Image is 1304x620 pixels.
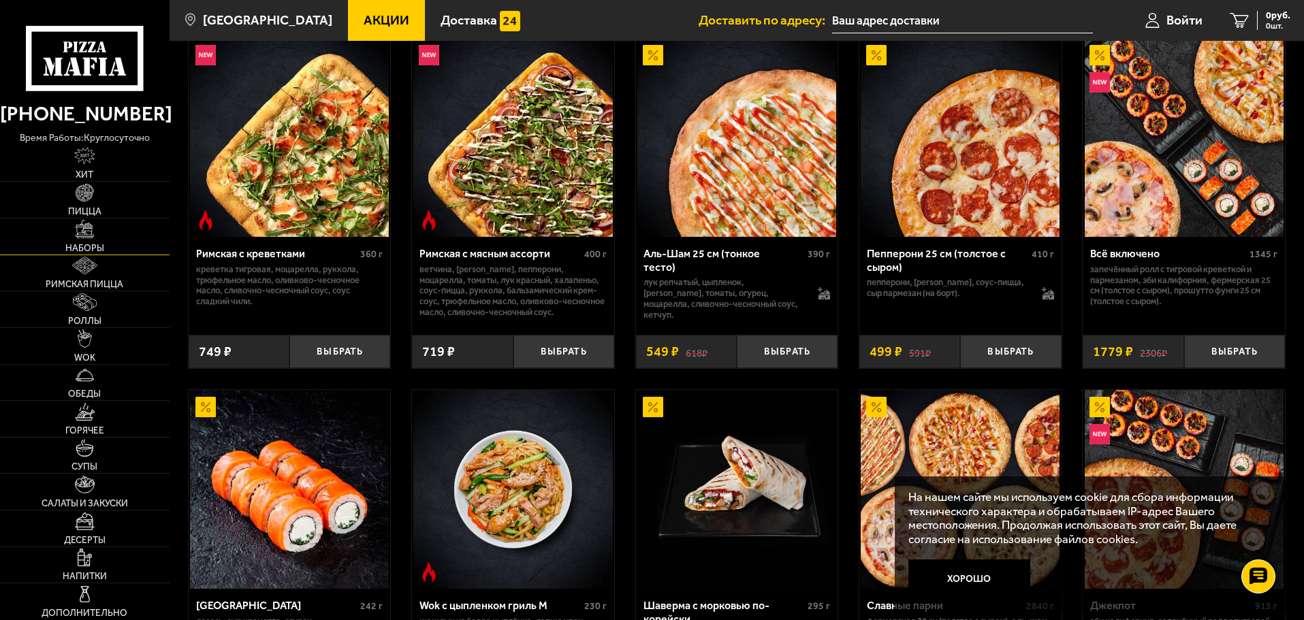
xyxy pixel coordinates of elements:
[412,390,614,589] a: Острое блюдоWok с цыпленком гриль M
[859,390,1062,589] a: АкционныйСлавные парни
[1184,335,1285,368] button: Выбрать
[1266,11,1290,20] span: 0 руб.
[65,244,104,253] span: Наборы
[64,536,106,545] span: Десерты
[419,599,581,612] div: Wok с цыпленком гриль M
[808,248,830,260] span: 390 г
[636,390,838,589] a: АкционныйШаверма с морковью по-корейски
[737,335,838,368] button: Выбрать
[908,559,1031,600] button: Хорошо
[643,45,663,65] img: Акционный
[364,14,409,27] span: Акции
[42,608,127,618] span: Дополнительно
[419,247,581,260] div: Римская с мясным ассорти
[419,562,439,583] img: Острое блюдо
[419,264,607,319] p: ветчина, [PERSON_NAME], пепперони, моцарелла, томаты, лук красный, халапеньо, соус-пицца, руккола...
[413,38,612,237] img: Римская с мясным ассорти
[1090,45,1110,65] img: Акционный
[190,38,389,237] img: Римская с креветками
[1266,22,1290,30] span: 0 шт.
[1166,14,1203,27] span: Войти
[199,345,232,359] span: 749 ₽
[1085,390,1284,589] img: Джекпот
[960,335,1061,368] button: Выбрать
[861,38,1060,237] img: Пепперони 25 см (толстое с сыром)
[196,247,357,260] div: Римская с креветками
[419,210,439,231] img: Острое блюдо
[808,600,830,612] span: 295 г
[68,389,101,399] span: Обеды
[1250,248,1277,260] span: 1345 г
[1090,424,1110,444] img: Новинка
[513,335,614,368] button: Выбрать
[196,264,383,308] p: креветка тигровая, моцарелла, руккола, трюфельное масло, оливково-чесночное масло, сливочно-чесно...
[189,38,391,237] a: НовинкаОстрое блюдоРимская с креветками
[859,38,1062,237] a: АкционныйПепперони 25 см (толстое с сыром)
[861,390,1060,589] img: Славные парни
[1093,345,1133,359] span: 1779 ₽
[1083,38,1285,237] a: АкционныйНовинкаВсё включено
[1090,247,1246,260] div: Всё включено
[867,247,1028,273] div: Пепперони 25 см (толстое с сыром)
[637,38,836,237] img: Аль-Шам 25 см (тонкое тесто)
[1090,397,1110,417] img: Акционный
[289,335,390,368] button: Выбрать
[413,390,612,589] img: Wok с цыпленком гриль M
[584,600,607,612] span: 230 г
[1083,390,1285,589] a: АкционныйНовинкаДжекпот
[637,390,836,589] img: Шаверма с морковью по-корейски
[1090,72,1110,93] img: Новинка
[68,316,101,326] span: Роллы
[190,390,389,589] img: Филадельфия
[646,345,679,359] span: 549 ₽
[76,170,93,180] span: Хит
[686,345,707,359] s: 618 ₽
[441,14,497,27] span: Доставка
[636,38,838,237] a: АкционныйАль-Шам 25 см (тонкое тесто)
[63,572,107,581] span: Напитки
[74,353,95,363] span: WOK
[360,248,383,260] span: 360 г
[643,277,805,321] p: лук репчатый, цыпленок, [PERSON_NAME], томаты, огурец, моцарелла, сливочно-чесночный соус, кетчуп.
[908,490,1265,546] p: На нашем сайте мы используем cookie для сбора информации технического характера и обрабатываем IP...
[360,600,383,612] span: 242 г
[867,277,1028,299] p: пепперони, [PERSON_NAME], соус-пицца, сыр пармезан (на борт).
[1140,345,1167,359] s: 2306 ₽
[195,397,216,417] img: Акционный
[867,599,1023,612] div: Славные парни
[866,45,887,65] img: Акционный
[643,397,663,417] img: Акционный
[870,345,902,359] span: 499 ₽
[46,280,123,289] span: Римская пицца
[203,14,332,27] span: [GEOGRAPHIC_DATA]
[42,499,128,508] span: Салаты и закуски
[1032,248,1054,260] span: 410 г
[866,397,887,417] img: Акционный
[1090,264,1277,308] p: Запечённый ролл с тигровой креветкой и пармезаном, Эби Калифорния, Фермерская 25 см (толстое с сы...
[189,390,391,589] a: АкционныйФиладельфия
[643,247,805,273] div: Аль-Шам 25 см (тонкое тесто)
[909,345,931,359] s: 591 ₽
[65,426,104,436] span: Горячее
[195,210,216,231] img: Острое блюдо
[71,462,97,472] span: Супы
[196,599,357,612] div: [GEOGRAPHIC_DATA]
[584,248,607,260] span: 400 г
[1085,38,1284,237] img: Всё включено
[699,14,832,27] span: Доставить по адресу:
[412,38,614,237] a: НовинкаОстрое блюдоРимская с мясным ассорти
[422,345,455,359] span: 719 ₽
[500,11,520,31] img: 15daf4d41897b9f0e9f617042186c801.svg
[419,45,439,65] img: Новинка
[68,207,101,216] span: Пицца
[195,45,216,65] img: Новинка
[832,8,1093,33] input: Ваш адрес доставки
